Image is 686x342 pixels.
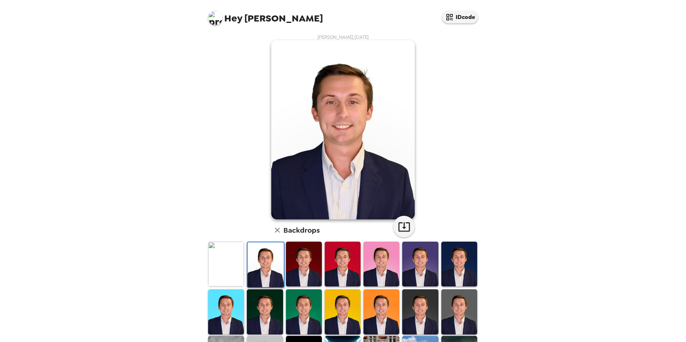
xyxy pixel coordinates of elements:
img: user [271,40,415,219]
span: Hey [224,12,242,25]
span: [PERSON_NAME] , [DATE] [318,34,369,40]
button: IDcode [442,11,478,23]
img: Original [208,242,244,286]
h6: Backdrops [283,224,320,236]
img: profile pic [208,11,222,25]
span: [PERSON_NAME] [208,7,323,23]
